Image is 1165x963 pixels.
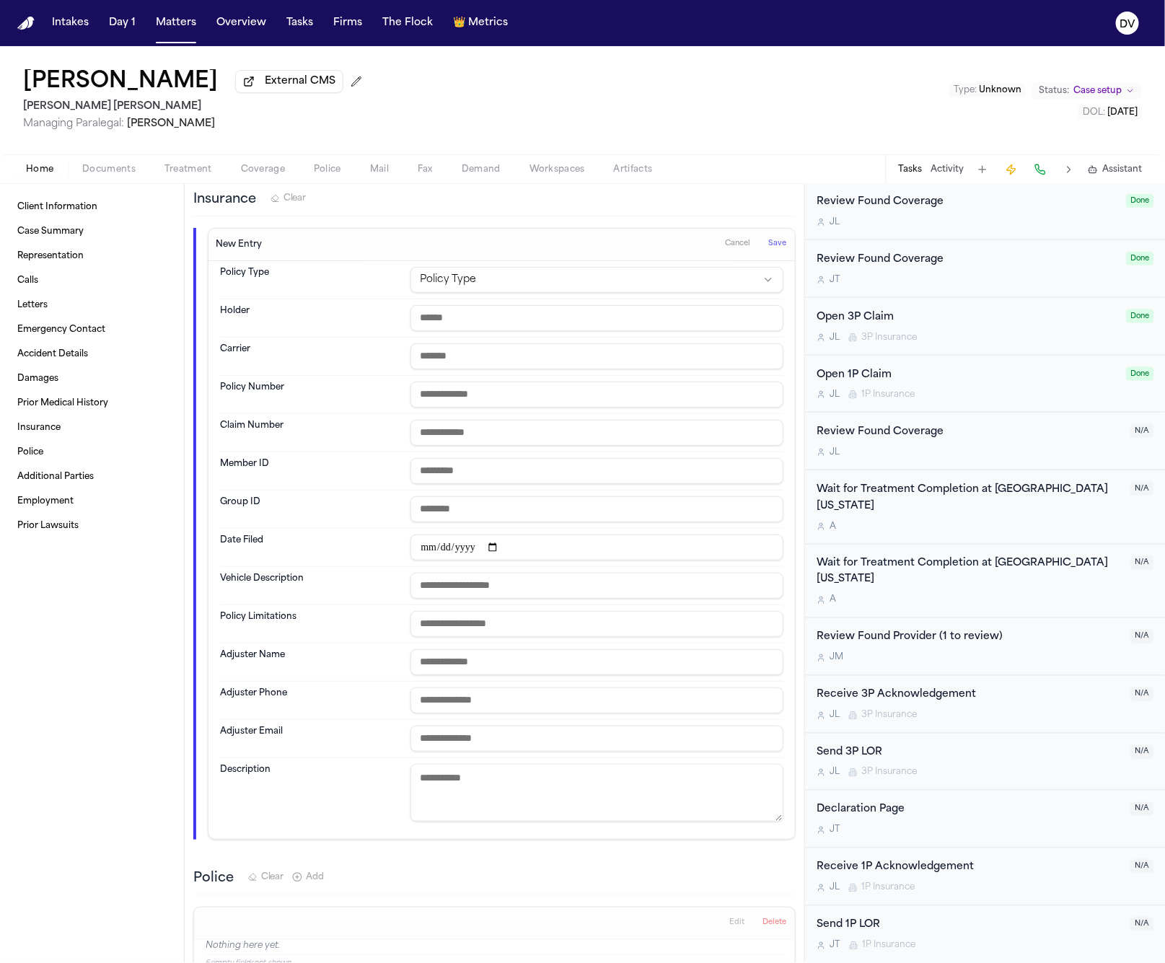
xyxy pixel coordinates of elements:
[220,382,402,408] dt: Policy Number
[1126,309,1153,323] span: Done
[241,164,285,175] span: Coverage
[1130,918,1153,931] span: N/A
[314,164,341,175] span: Police
[817,860,1122,876] div: Receive 1P Acknowledgement
[805,240,1165,298] div: Open task: Review Found Coverage
[12,514,172,537] a: Prior Lawsuits
[1083,108,1105,117] span: DOL :
[1130,802,1153,816] span: N/A
[830,521,836,532] span: A
[830,882,840,894] span: J L
[817,309,1117,326] div: Open 3P Claim
[830,825,840,836] span: J T
[817,630,1122,646] div: Review Found Provider (1 to review)
[805,618,1165,676] div: Open task: Review Found Provider (1 to review)
[954,86,977,94] span: Type :
[150,10,202,36] button: Matters
[12,220,172,243] a: Case Summary
[12,490,172,513] a: Employment
[12,441,172,464] a: Police
[307,871,324,883] span: Add
[861,389,915,400] span: 1P Insurance
[817,252,1117,268] div: Review Found Coverage
[1130,860,1153,874] span: N/A
[817,745,1122,762] div: Send 3P LOR
[830,216,840,228] span: J L
[830,710,840,721] span: J L
[768,239,786,249] span: Save
[220,649,402,675] dt: Adjuster Name
[721,233,755,256] button: Cancel
[1102,164,1142,175] span: Assistant
[370,164,389,175] span: Mail
[1130,630,1153,643] span: N/A
[830,594,836,606] span: A
[1126,252,1153,265] span: Done
[805,676,1165,734] div: Open task: Receive 3P Acknowledgement
[805,791,1165,848] div: Open task: Declaration Page
[1078,105,1142,120] button: Edit DOL: 2025-08-23
[12,343,172,366] a: Accident Details
[1073,85,1122,97] span: Case setup
[12,245,172,268] a: Representation
[725,912,749,935] button: Edit
[377,10,439,36] button: The Flock
[729,918,744,928] span: Edit
[805,298,1165,356] div: Open task: Open 3P Claim
[1030,159,1050,180] button: Make a Call
[614,164,653,175] span: Artifacts
[805,848,1165,906] div: Open task: Receive 1P Acknowledgement
[164,164,212,175] span: Treatment
[193,869,234,889] h3: Police
[220,573,402,599] dt: Vehicle Description
[529,164,585,175] span: Workspaces
[17,17,35,30] img: Finch Logo
[861,332,917,343] span: 3P Insurance
[220,687,402,713] dt: Adjuster Phone
[327,10,368,36] button: Firms
[1130,424,1153,438] span: N/A
[805,470,1165,545] div: Open task: Wait for Treatment Completion at University of Utah Hospital
[817,424,1122,441] div: Review Found Coverage
[762,918,786,928] span: Delete
[1130,745,1153,759] span: N/A
[103,10,141,36] button: Day 1
[82,164,136,175] span: Documents
[447,10,514,36] button: crownMetrics
[220,420,402,446] dt: Claim Number
[830,332,840,343] span: J L
[235,70,343,93] button: External CMS
[220,764,402,822] dt: Description
[281,10,319,36] button: Tasks
[1130,482,1153,496] span: N/A
[206,940,783,954] p: Nothing here yet.
[725,239,750,249] span: Cancel
[17,17,35,30] a: Home
[862,940,915,951] span: 1P Insurance
[817,482,1122,515] div: Wait for Treatment Completion at [GEOGRAPHIC_DATA][US_STATE]
[12,195,172,219] a: Client Information
[817,194,1117,211] div: Review Found Coverage
[861,767,917,778] span: 3P Insurance
[1107,108,1138,117] span: [DATE]
[265,74,335,89] span: External CMS
[462,164,501,175] span: Demand
[861,710,917,721] span: 3P Insurance
[861,882,915,894] span: 1P Insurance
[220,535,402,560] dt: Date Filed
[12,269,172,292] a: Calls
[830,389,840,400] span: J L
[248,871,283,883] button: Clear Police
[830,652,843,664] span: J M
[1126,194,1153,208] span: Done
[805,413,1165,470] div: Open task: Review Found Coverage
[817,918,1122,934] div: Send 1P LOR
[817,367,1117,384] div: Open 1P Claim
[220,343,402,369] dt: Carrier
